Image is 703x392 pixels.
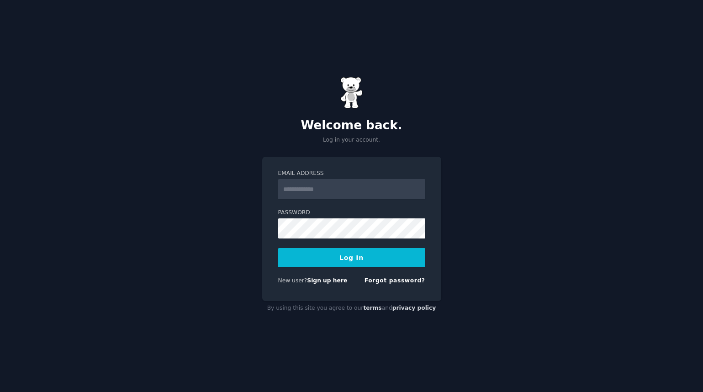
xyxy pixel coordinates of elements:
span: New user? [278,277,307,284]
div: By using this site you agree to our and [262,301,441,316]
a: Sign up here [307,277,347,284]
a: terms [363,305,381,311]
img: Gummy Bear [340,77,363,109]
label: Password [278,209,425,217]
p: Log in your account. [262,136,441,144]
a: Forgot password? [365,277,425,284]
label: Email Address [278,170,425,178]
h2: Welcome back. [262,118,441,133]
a: privacy policy [392,305,436,311]
button: Log In [278,248,425,267]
